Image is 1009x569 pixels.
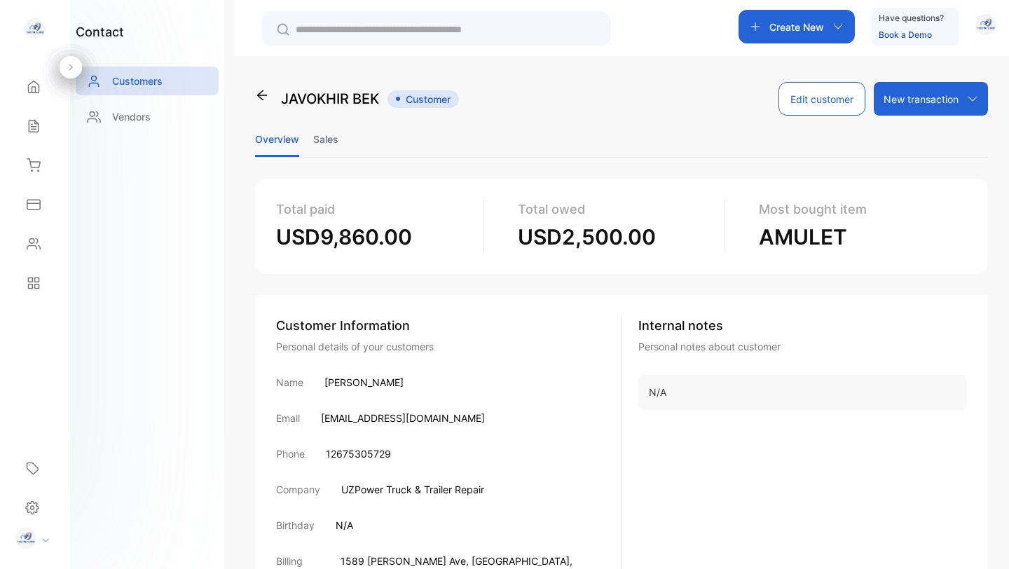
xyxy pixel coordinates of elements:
[276,375,303,390] p: Name
[276,316,621,335] div: Customer Information
[638,316,967,335] p: Internal notes
[466,555,570,567] span: , [GEOGRAPHIC_DATA]
[76,22,124,41] h1: contact
[76,102,219,131] a: Vendors
[112,74,163,88] p: Customers
[387,90,459,108] span: Customer
[276,200,472,219] p: Total paid
[276,339,621,354] div: Personal details of your customers
[276,482,320,497] p: Company
[341,482,484,497] p: UZPower Truck & Trailer Repair
[276,411,300,425] p: Email
[518,200,714,219] p: Total owed
[769,20,824,34] p: Create New
[276,518,315,533] p: Birthday
[255,121,299,157] li: Overview
[759,221,956,253] p: AMULET
[276,446,305,461] p: Phone
[324,375,404,390] p: [PERSON_NAME]
[321,411,485,425] p: [EMAIL_ADDRESS][DOMAIN_NAME]
[975,10,996,43] button: avatar
[112,109,151,124] p: Vendors
[778,82,865,116] button: Edit customer
[341,555,466,567] span: 1589 [PERSON_NAME] Ave
[649,385,956,399] p: N/A
[975,14,996,35] img: avatar
[759,200,956,219] p: Most bought item
[950,510,1009,569] iframe: LiveChat chat widget
[276,224,412,249] span: USD9,860.00
[336,518,353,533] p: N/A
[518,224,656,249] span: USD2,500.00
[879,11,944,25] p: Have questions?
[313,121,338,157] li: Sales
[879,29,932,40] a: Book a Demo
[638,339,967,354] p: Personal notes about customer
[281,88,379,109] p: JAVOKHIR BEK
[25,18,46,39] img: logo
[15,528,36,549] img: profile
[326,446,391,461] p: 12675305729
[76,67,219,95] a: Customers
[739,10,855,43] button: Create New
[884,92,959,107] p: New transaction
